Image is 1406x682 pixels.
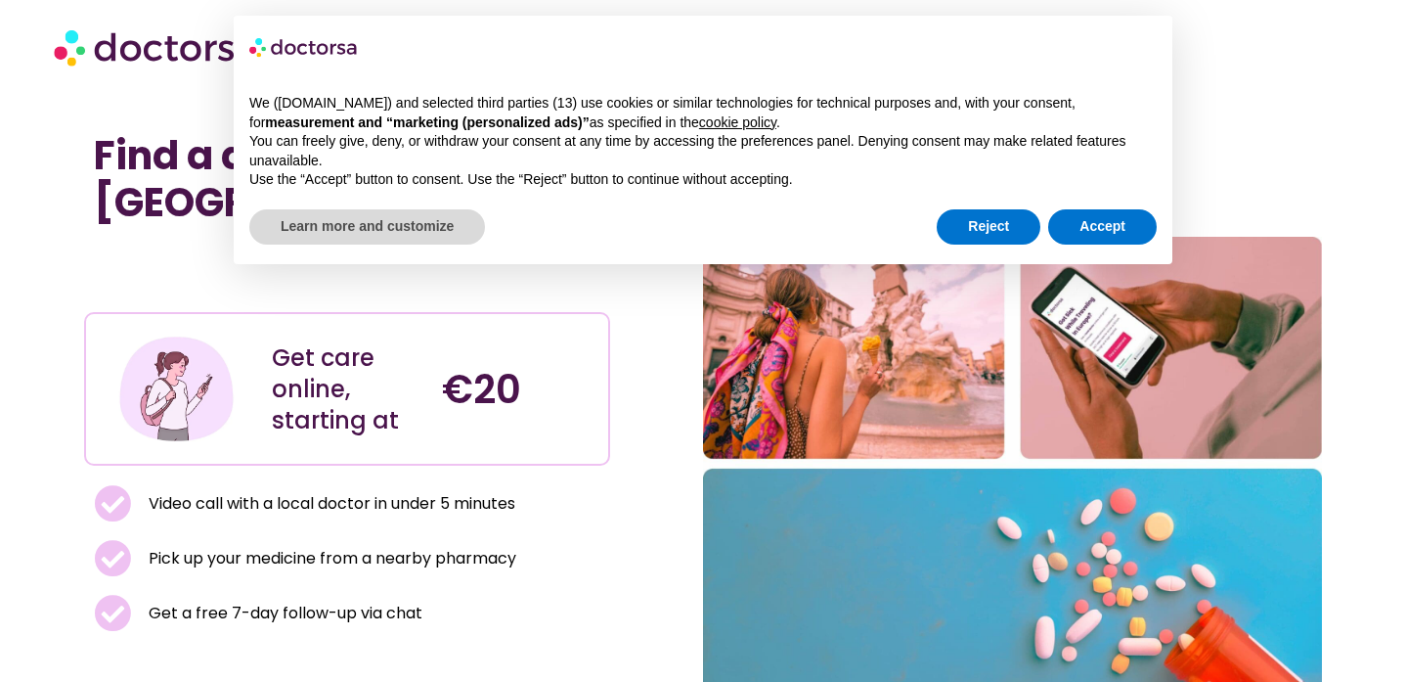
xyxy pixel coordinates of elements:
[144,490,515,518] span: Video call with a local doctor in under 5 minutes
[442,366,593,413] h4: €20
[116,329,238,450] img: Illustration depicting a young woman in a casual outfit, engaged with her smartphone. She has a p...
[249,94,1157,132] p: We ([DOMAIN_NAME]) and selected third parties (13) use cookies or similar technologies for techni...
[144,600,422,627] span: Get a free 7-day follow-up via chat
[249,132,1157,170] p: You can freely give, deny, or withdraw your consent at any time by accessing the preferences pane...
[94,269,600,293] iframe: Customer reviews powered by Trustpilot
[144,545,516,572] span: Pick up your medicine from a nearby pharmacy
[249,209,485,245] button: Learn more and customize
[1048,209,1157,245] button: Accept
[94,132,600,226] h1: Find a doctor near me in [GEOGRAPHIC_DATA]
[937,209,1040,245] button: Reject
[265,114,589,130] strong: measurement and “marketing (personalized ads)”
[272,342,423,436] div: Get care online, starting at
[249,170,1157,190] p: Use the “Accept” button to consent. Use the “Reject” button to continue without accepting.
[699,114,776,130] a: cookie policy
[249,31,359,63] img: logo
[94,246,387,269] iframe: Customer reviews powered by Trustpilot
